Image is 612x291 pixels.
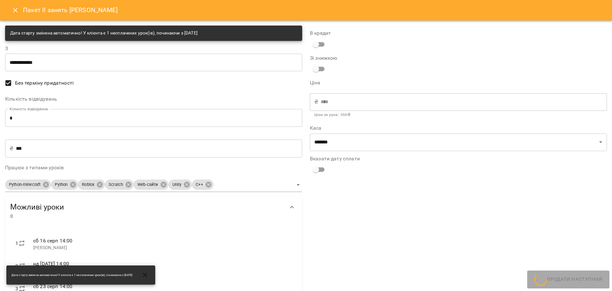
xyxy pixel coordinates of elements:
[310,80,607,85] label: Ціна
[134,180,168,190] div: Web-сайти
[5,180,51,190] div: Python-minecraft
[134,182,162,188] span: Web-сайти
[33,261,69,267] span: нд [DATE] 14:00
[314,98,318,106] p: ₴
[105,180,134,190] div: Scratch
[15,262,18,270] label: 2
[10,202,284,212] span: Можливі уроки
[15,79,74,87] span: Без терміну придатності
[310,56,409,61] label: Зі знижкою
[169,180,192,190] div: Unity
[169,182,186,188] span: Unity
[78,180,105,190] div: Roblox
[314,112,350,117] b: Ціна за урок : 350 ₴
[192,182,207,188] span: C++
[5,46,302,51] label: З
[10,145,13,152] p: ₴
[51,182,71,188] span: Python
[10,212,284,220] span: 8
[33,238,72,244] span: сб 16 серп 14:00
[5,165,302,170] label: Працює з типами уроків
[78,182,98,188] span: Roblox
[33,283,72,289] span: сб 23 серп 14:00
[15,240,18,247] label: 1
[192,180,213,190] div: C++
[5,96,302,102] label: Кількість відвідувань
[105,182,127,188] span: Scratch
[8,3,23,18] button: Close
[284,200,300,215] button: Show more
[33,245,292,251] p: [PERSON_NAME]
[10,27,198,39] div: Дата старту змінена автоматично! У клієнта є 1 несплачених урок(ів), починаючи з [DATE]
[51,180,78,190] div: Python
[310,31,607,36] label: В кредит
[5,178,302,192] div: Python-minecraftPythonRobloxScratchWeb-сайтиUnityC++
[310,126,607,131] label: Каса
[23,5,118,15] h6: Пакет 8 занять [PERSON_NAME]
[11,273,132,277] span: Дата старту змінена автоматично! У клієнта є 1 несплачених урок(ів), починаючи з [DATE]
[310,156,607,161] label: Вказати дату сплати
[33,267,292,274] p: [PERSON_NAME]
[5,182,44,188] span: Python-minecraft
